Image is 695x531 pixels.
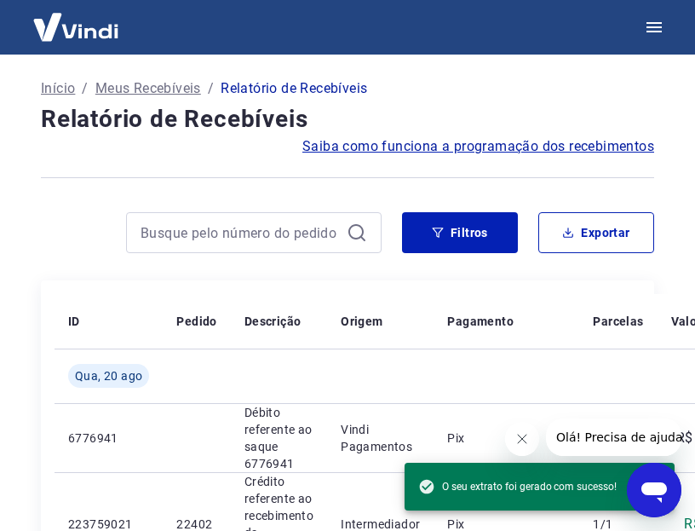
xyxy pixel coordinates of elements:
span: Olá! Precisa de ajuda? [10,12,143,26]
h4: Relatório de Recebíveis [41,102,654,136]
p: Descrição [244,313,302,330]
a: Início [41,78,75,99]
img: Vindi [20,1,131,53]
p: Relatório de Recebíveis [221,78,367,99]
p: Pedido [176,313,216,330]
p: Origem [341,313,382,330]
span: O seu extrato foi gerado com sucesso! [418,478,617,495]
span: Qua, 20 ago [75,367,142,384]
p: 6776941 [68,430,149,447]
iframe: Botão para abrir a janela de mensagens [627,463,681,517]
input: Busque pelo número do pedido [141,220,340,245]
p: / [208,78,214,99]
button: Filtros [402,212,518,253]
p: ID [68,313,80,330]
iframe: Fechar mensagem [505,422,539,456]
a: Saiba como funciona a programação dos recebimentos [302,136,654,157]
p: Pagamento [447,313,514,330]
p: Parcelas [593,313,643,330]
p: Débito referente ao saque 6776941 [244,404,313,472]
p: / [82,78,88,99]
a: Meus Recebíveis [95,78,201,99]
p: Pix [447,430,566,447]
iframe: Mensagem da empresa [546,418,681,456]
button: Exportar [538,212,654,253]
p: Vindi Pagamentos [341,421,420,455]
